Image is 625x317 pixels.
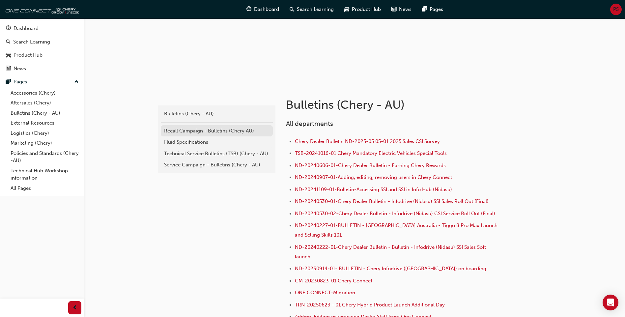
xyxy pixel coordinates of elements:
span: PS [613,6,619,13]
button: PS [610,4,622,15]
a: pages-iconPages [417,3,448,16]
a: search-iconSearch Learning [284,3,339,16]
a: Logistics (Chery) [8,128,81,138]
a: Search Learning [3,36,81,48]
span: search-icon [6,39,11,45]
span: Pages [430,6,443,13]
a: news-iconNews [386,3,417,16]
a: Dashboard [3,22,81,35]
span: Product Hub [352,6,381,13]
a: Accessories (Chery) [8,88,81,98]
div: Fluid Specifications [164,138,270,146]
a: car-iconProduct Hub [339,3,386,16]
div: News [14,65,26,72]
a: ND-20240606-01-Chery Dealer Bulletin - Earning Chery Rewards [295,162,446,168]
div: Bulletins (Chery - AU) [164,110,270,118]
a: ND-20241109-01-Bulletin-Accessing SSI and SSI in Info Hub (Nidasu) [295,187,452,192]
a: External Resources [8,118,81,128]
span: pages-icon [422,5,427,14]
a: Service Campaign - Bulletins (Chery - AU) [161,159,273,171]
span: car-icon [344,5,349,14]
a: News [3,63,81,75]
div: Dashboard [14,25,39,32]
span: All departments [286,120,333,128]
span: car-icon [6,52,11,58]
span: up-icon [74,78,79,86]
a: TSB-20241016-01 Chery Mandatory Electric Vehicles Special Tools [295,150,447,156]
span: Dashboard [254,6,279,13]
button: Pages [3,76,81,88]
a: Fluid Specifications [161,136,273,148]
a: Policies and Standards (Chery -AU) [8,148,81,166]
a: Chery Dealer Bulletin ND-2025-05.05-01 2025 Sales CSI Survey [295,138,440,144]
span: guage-icon [6,26,11,32]
a: Aftersales (Chery) [8,98,81,108]
button: DashboardSearch LearningProduct HubNews [3,21,81,76]
div: Service Campaign - Bulletins (Chery - AU) [164,161,270,169]
div: Open Intercom Messenger [603,295,618,310]
div: Technical Service Bulletins (TSB) (Chery - AU) [164,150,270,158]
a: ND-20240222-01-Chery Dealer Bulletin - Bulletin - Infodrive (Nidasu) SSI Sales Soft launch [295,244,487,260]
a: ND-20240907-01-Adding, editing, removing users in Chery Connect [295,174,452,180]
a: Product Hub [3,49,81,61]
a: Bulletins (Chery - AU) [161,108,273,120]
a: All Pages [8,183,81,193]
div: Recall Campaign - Bulletins (Chery AU) [164,127,270,135]
span: news-icon [6,66,11,72]
a: ND-20240227-01-BULLETIN - [GEOGRAPHIC_DATA] Australia - Tiggo 8 Pro Max Launch and Selling Skills... [295,222,499,238]
span: prev-icon [72,304,77,312]
div: Pages [14,78,27,86]
h1: Bulletins (Chery - AU) [286,98,502,112]
span: Search Learning [297,6,334,13]
a: Technical Service Bulletins (TSB) (Chery - AU) [161,148,273,159]
img: oneconnect [3,3,79,16]
a: ND-20230914-01- BULLETIN - Chery Infodrive ([GEOGRAPHIC_DATA]) on boarding [295,266,486,272]
a: Marketing (Chery) [8,138,81,148]
span: search-icon [290,5,294,14]
a: Technical Hub Workshop information [8,166,81,183]
div: Search Learning [13,38,50,46]
a: Recall Campaign - Bulletins (Chery AU) [161,125,273,137]
span: guage-icon [246,5,251,14]
span: News [399,6,412,13]
a: guage-iconDashboard [241,3,284,16]
a: ONE CONNECT-Migration [295,290,355,296]
a: ND-20240530-02-Chery Dealer Bulletin - Infodrive (Nidasu) CSI Service Roll Out (Final) [295,211,495,216]
a: ND-20240530-01-Chery Dealer Bulletin - Infodrive (Nidasu) SSI Sales Roll Out (Final) [295,198,489,204]
span: pages-icon [6,79,11,85]
a: CM-20230823-01 Chery Connect [295,278,372,284]
a: TRN-20250623 - 01 Chery Hybrid Product Launch Additional Day [295,302,445,308]
span: news-icon [391,5,396,14]
div: Product Hub [14,51,43,59]
a: Bulletins (Chery - AU) [8,108,81,118]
